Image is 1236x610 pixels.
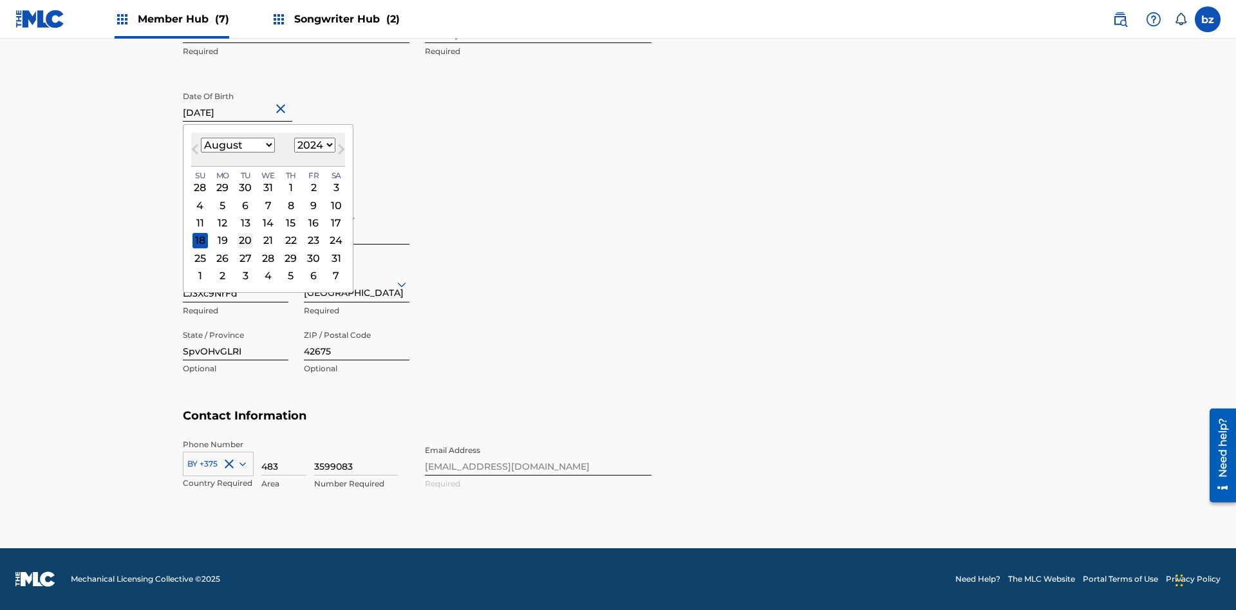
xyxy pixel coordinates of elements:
[1141,6,1166,32] div: Help
[283,180,299,196] div: Choose Thursday, August 1st, 2024
[183,163,1053,194] h5: Address
[238,216,253,231] div: Choose Tuesday, August 13th, 2024
[328,268,344,284] div: Choose Saturday, September 7th, 2024
[215,216,230,231] div: Choose Monday, August 12th, 2024
[215,198,230,213] div: Choose Monday, August 5th, 2024
[185,142,205,162] button: Previous Month
[192,268,208,284] div: Choose Sunday, September 1st, 2024
[304,305,409,317] p: Required
[1083,573,1158,585] a: Portal Terms of Use
[271,12,286,27] img: Top Rightsholders
[261,170,275,181] span: We
[238,180,253,196] div: Choose Tuesday, July 30th, 2024
[115,12,130,27] img: Top Rightsholders
[183,46,409,57] p: Required
[1174,13,1187,26] div: Notifications
[286,170,296,181] span: Th
[261,268,276,284] div: Choose Wednesday, September 4th, 2024
[1107,6,1133,32] a: Public Search
[238,198,253,213] div: Choose Tuesday, August 6th, 2024
[283,233,299,248] div: Choose Thursday, August 22nd, 2024
[1112,12,1128,27] img: search
[238,268,253,284] div: Choose Tuesday, September 3rd, 2024
[191,179,345,284] div: Month August, 2024
[238,233,253,248] div: Choose Tuesday, August 20th, 2024
[283,198,299,213] div: Choose Thursday, August 8th, 2024
[955,573,1000,585] a: Need Help?
[138,12,229,26] span: Member Hub
[306,268,321,284] div: Choose Friday, September 6th, 2024
[306,180,321,196] div: Choose Friday, August 2nd, 2024
[328,216,344,231] div: Choose Saturday, August 17th, 2024
[273,89,292,128] button: Close
[238,250,253,266] div: Choose Tuesday, August 27th, 2024
[328,198,344,213] div: Choose Saturday, August 10th, 2024
[183,305,288,317] p: Required
[425,46,651,57] p: Required
[328,233,344,248] div: Choose Saturday, August 24th, 2024
[192,180,208,196] div: Choose Sunday, July 28th, 2024
[314,478,398,490] p: Number Required
[215,13,229,25] span: (7)
[261,478,306,490] p: Area
[261,180,276,196] div: Choose Wednesday, July 31st, 2024
[241,170,250,181] span: Tu
[328,180,344,196] div: Choose Saturday, August 3rd, 2024
[328,250,344,266] div: Choose Saturday, August 31st, 2024
[306,198,321,213] div: Choose Friday, August 9th, 2024
[15,571,55,587] img: logo
[183,363,288,374] p: Optional
[183,477,254,489] p: Country Required
[71,573,220,585] span: Mechanical Licensing Collective © 2025
[216,170,229,181] span: Mo
[192,216,208,231] div: Choose Sunday, August 11th, 2024
[306,216,321,231] div: Choose Friday, August 16th, 2024
[261,216,276,231] div: Choose Wednesday, August 14th, 2024
[183,409,1053,439] h5: Contact Information
[192,198,208,213] div: Choose Sunday, August 4th, 2024
[308,170,319,181] span: Fr
[306,250,321,266] div: Choose Friday, August 30th, 2024
[1200,403,1236,509] iframe: Resource Center
[192,233,208,248] div: Choose Sunday, August 18th, 2024
[1146,12,1161,27] img: help
[304,363,409,374] p: Optional
[195,170,205,181] span: Su
[215,268,230,284] div: Choose Monday, September 2nd, 2024
[261,250,276,266] div: Choose Wednesday, August 28th, 2024
[1008,573,1075,585] a: The MLC Website
[1166,573,1221,585] a: Privacy Policy
[192,250,208,266] div: Choose Sunday, August 25th, 2024
[215,250,230,266] div: Choose Monday, August 26th, 2024
[183,124,353,293] div: Choose Date
[331,142,351,162] button: Next Month
[1195,6,1221,32] div: User Menu
[332,170,341,181] span: Sa
[1172,548,1236,610] iframe: Chat Widget
[1175,561,1183,600] div: Drag
[283,250,299,266] div: Choose Thursday, August 29th, 2024
[215,180,230,196] div: Choose Monday, July 29th, 2024
[386,13,400,25] span: (2)
[294,12,400,26] span: Songwriter Hub
[15,10,65,28] img: MLC Logo
[261,198,276,213] div: Choose Wednesday, August 7th, 2024
[261,233,276,248] div: Choose Wednesday, August 21st, 2024
[283,216,299,231] div: Choose Thursday, August 15th, 2024
[283,268,299,284] div: Choose Thursday, September 5th, 2024
[215,233,230,248] div: Choose Monday, August 19th, 2024
[306,233,321,248] div: Choose Friday, August 23rd, 2024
